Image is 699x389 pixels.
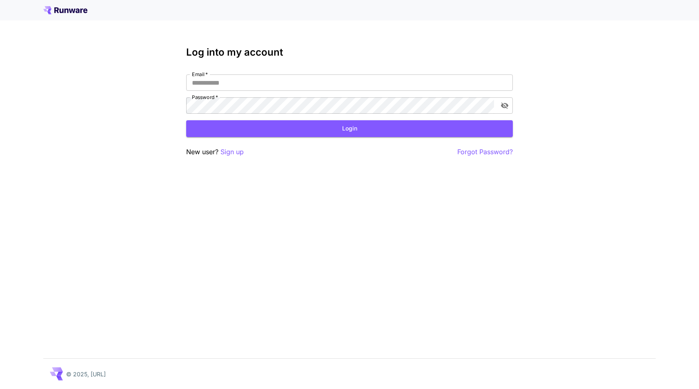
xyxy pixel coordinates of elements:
[186,147,244,157] p: New user?
[457,147,513,157] button: Forgot Password?
[192,71,208,78] label: Email
[497,98,512,113] button: toggle password visibility
[186,47,513,58] h3: Log into my account
[66,370,106,378] p: © 2025, [URL]
[192,94,218,101] label: Password
[186,120,513,137] button: Login
[220,147,244,157] button: Sign up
